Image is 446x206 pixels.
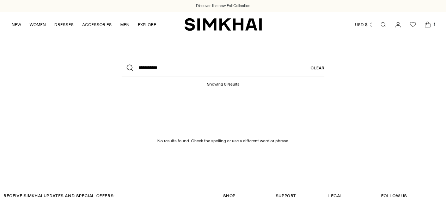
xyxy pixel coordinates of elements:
[421,18,435,32] a: Open cart modal
[391,18,405,32] a: Go to the account page
[12,17,21,32] a: NEW
[276,193,296,198] span: Support
[138,17,156,32] a: EXPLORE
[54,17,74,32] a: DRESSES
[196,3,250,9] a: Discover the new Fall Collection
[30,17,46,32] a: WOMEN
[311,60,324,76] a: Clear
[355,17,374,32] button: USD $
[120,17,129,32] a: MEN
[82,17,112,32] a: ACCESSORIES
[328,193,343,198] span: Legal
[381,193,407,198] span: Follow Us
[4,193,115,198] span: RECEIVE SIMKHAI UPDATES AND SPECIAL OFFERS:
[223,193,236,198] span: Shop
[376,18,390,32] a: Open search modal
[406,18,420,32] a: Wishlist
[184,18,262,31] a: SIMKHAI
[431,21,438,27] span: 1
[157,138,289,144] div: No results found. Check the spelling or use a different word or phrase.
[122,60,139,76] button: Search
[207,76,239,87] h1: Showing 0 results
